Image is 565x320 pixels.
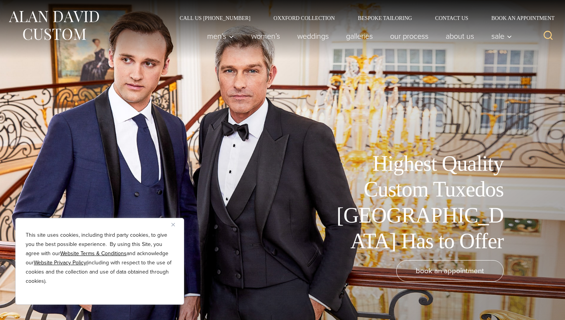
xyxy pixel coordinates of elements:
p: This site uses cookies, including third party cookies, to give you the best possible experience. ... [26,231,174,286]
a: book an appointment [396,260,504,282]
span: Sale [491,32,512,40]
a: Book an Appointment [480,15,557,21]
span: Men’s [207,32,234,40]
a: weddings [289,28,338,44]
span: book an appointment [416,265,484,276]
button: Close [171,220,181,229]
button: View Search Form [539,27,557,45]
a: Contact Us [423,15,480,21]
nav: Primary Navigation [199,28,516,44]
a: Website Terms & Conditions [60,249,127,257]
img: Close [171,223,175,226]
a: Call Us [PHONE_NUMBER] [168,15,262,21]
a: About Us [437,28,483,44]
img: Alan David Custom [8,8,100,43]
a: Website Privacy Policy [34,259,86,267]
h1: Highest Quality Custom Tuxedos [GEOGRAPHIC_DATA] Has to Offer [331,151,504,254]
a: Our Process [382,28,437,44]
a: Oxxford Collection [262,15,346,21]
nav: Secondary Navigation [168,15,557,21]
a: Galleries [338,28,382,44]
a: Women’s [243,28,289,44]
a: Bespoke Tailoring [346,15,423,21]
